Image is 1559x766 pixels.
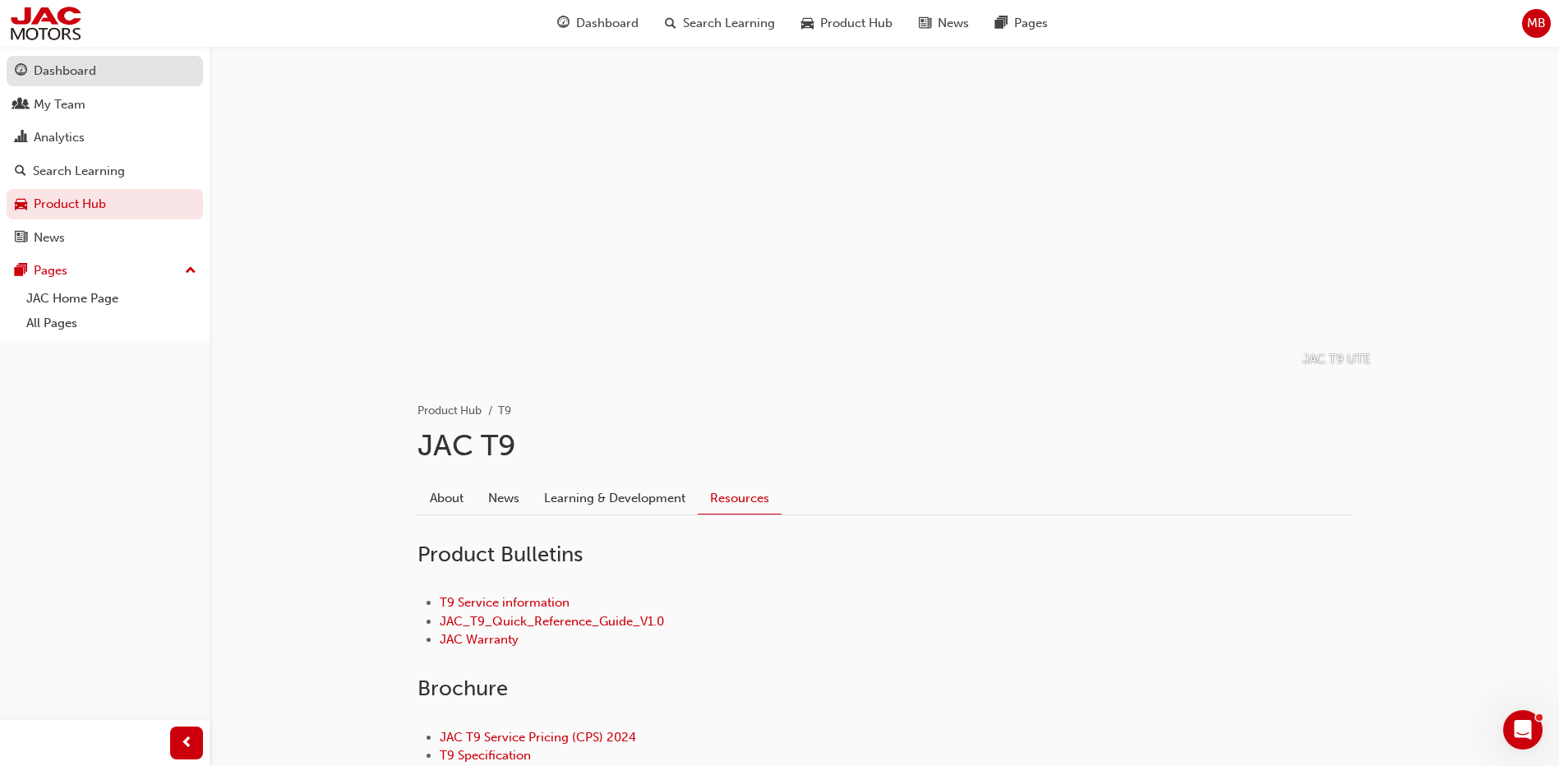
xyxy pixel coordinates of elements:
[15,197,27,212] span: car-icon
[801,13,814,34] span: car-icon
[7,122,203,153] a: Analytics
[7,256,203,286] button: Pages
[15,131,27,145] span: chart-icon
[15,64,27,79] span: guage-icon
[417,542,1351,568] h2: Product Bulletins
[20,286,203,311] a: JAC Home Page
[665,13,676,34] span: search-icon
[683,14,775,33] span: Search Learning
[440,748,531,763] a: T9 Specification
[20,311,203,336] a: All Pages
[1527,14,1546,33] span: MB
[440,595,570,610] a: T9 Service information
[34,62,96,81] div: Dashboard
[8,5,83,42] img: jac-portal
[982,7,1061,40] a: pages-iconPages
[181,733,193,754] span: prev-icon
[7,56,203,86] a: Dashboard
[34,261,67,280] div: Pages
[7,53,203,256] button: DashboardMy TeamAnalyticsSearch LearningProduct HubNews
[34,128,85,147] div: Analytics
[698,482,782,515] a: Resources
[185,261,196,282] span: up-icon
[15,231,27,246] span: news-icon
[417,676,1351,702] h2: Brochure
[576,14,639,33] span: Dashboard
[34,228,65,247] div: News
[440,730,636,745] a: JAC T9 Service Pricing (CPS) 2024
[544,7,652,40] a: guage-iconDashboard
[417,404,482,418] a: Product Hub
[557,13,570,34] span: guage-icon
[820,14,893,33] span: Product Hub
[7,189,203,219] a: Product Hub
[1014,14,1048,33] span: Pages
[15,98,27,113] span: people-icon
[1522,9,1551,38] button: MB
[652,7,788,40] a: search-iconSearch Learning
[1503,710,1543,750] iframe: Intercom live chat
[476,482,532,514] a: News
[1303,350,1371,369] p: JAC T9 UTE
[532,482,698,514] a: Learning & Development
[15,164,26,179] span: search-icon
[440,632,519,647] a: JAC Warranty
[938,14,969,33] span: News
[33,162,125,181] div: Search Learning
[417,427,1351,464] h1: JAC T9
[417,482,476,514] a: About
[7,90,203,120] a: My Team
[440,614,664,629] a: JAC_T9_Quick_Reference_Guide_V1.0
[34,95,85,114] div: My Team
[788,7,906,40] a: car-iconProduct Hub
[919,13,931,34] span: news-icon
[498,402,511,421] li: T9
[995,13,1008,34] span: pages-icon
[7,223,203,253] a: News
[15,264,27,279] span: pages-icon
[7,156,203,187] a: Search Learning
[906,7,982,40] a: news-iconNews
